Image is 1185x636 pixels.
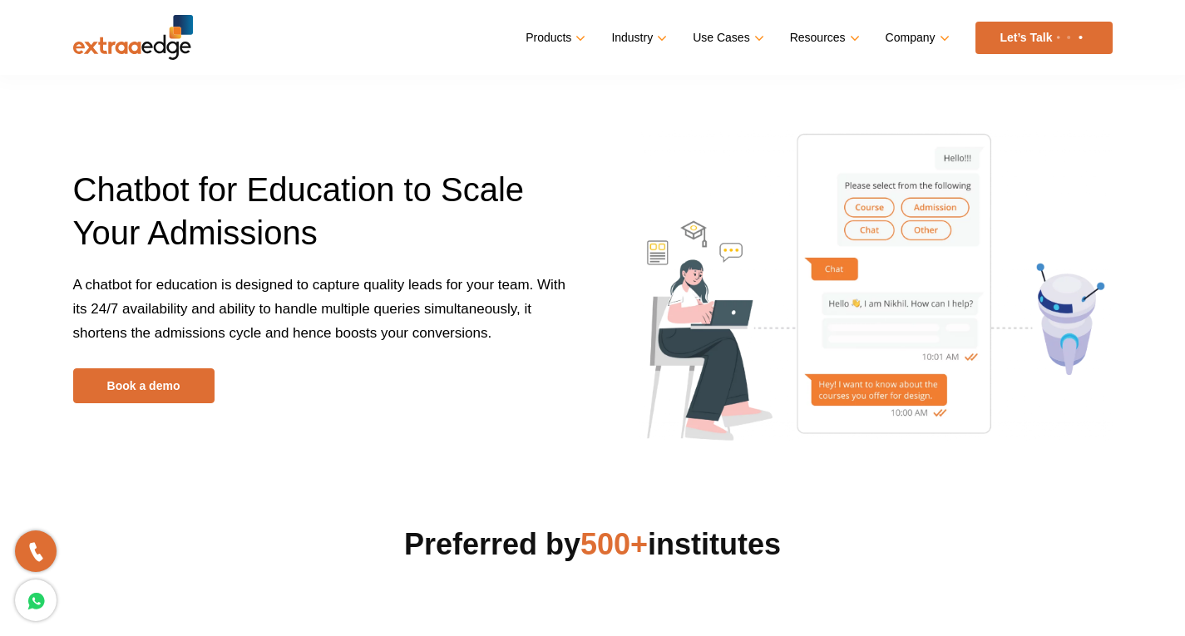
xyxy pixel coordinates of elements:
[790,26,857,50] a: Resources
[73,368,215,403] a: Book a demo
[526,26,582,50] a: Products
[886,26,946,50] a: Company
[639,129,1113,441] img: chatbot
[611,26,664,50] a: Industry
[73,525,1113,565] h2: Preferred by institutes
[693,26,760,50] a: Use Cases
[580,527,648,561] span: 500+
[73,277,566,341] span: A chatbot for education is designed to capture quality leads for your team. With its 24/7 availab...
[73,171,525,251] span: Chatbot for Education to Scale Your Admissions
[975,22,1113,54] a: Let’s Talk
